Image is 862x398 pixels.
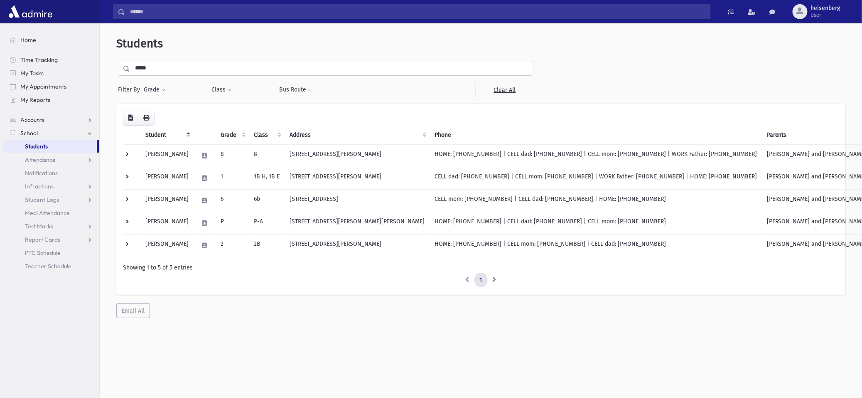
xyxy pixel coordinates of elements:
a: Accounts [3,113,99,126]
span: Test Marks [25,222,53,230]
a: Students [3,140,97,153]
td: [STREET_ADDRESS][PERSON_NAME] [285,167,430,189]
a: Attendance [3,153,99,166]
td: [STREET_ADDRESS][PERSON_NAME] [285,144,430,167]
a: Test Marks [3,220,99,233]
a: My Appointments [3,80,99,93]
td: [STREET_ADDRESS][PERSON_NAME][PERSON_NAME] [285,212,430,234]
span: Notifications [25,169,58,177]
td: 1 [216,167,249,189]
span: Attendance [25,156,56,163]
a: Meal Attendance [3,206,99,220]
span: Report Cards [25,236,60,243]
td: 1B H, 1B E [249,167,285,189]
td: CELL mom: [PHONE_NUMBER] | CELL dad: [PHONE_NUMBER] | HOME: [PHONE_NUMBER] [430,189,762,212]
button: Email All [116,303,150,318]
button: Bus Route [279,82,313,97]
td: P-A [249,212,285,234]
th: Student: activate to sort column descending [140,126,194,145]
td: 8 [249,144,285,167]
a: My Reports [3,93,99,106]
span: Meal Attendance [25,209,70,217]
a: Time Tracking [3,53,99,67]
a: 1 [474,273,488,288]
span: My Reports [20,96,50,104]
th: Class: activate to sort column ascending [249,126,285,145]
a: Clear All [476,82,533,97]
button: Print [138,111,155,126]
td: 8 [216,144,249,167]
td: [STREET_ADDRESS][PERSON_NAME] [285,234,430,257]
span: Home [20,36,36,44]
td: [PERSON_NAME] [140,212,194,234]
td: 2 [216,234,249,257]
th: Address: activate to sort column ascending [285,126,430,145]
a: Student Logs [3,193,99,206]
td: [PERSON_NAME] [140,189,194,212]
div: Showing 1 to 5 of 5 entries [123,263,839,272]
span: Filter By [118,85,143,94]
td: [PERSON_NAME] [140,234,194,257]
button: Grade [143,82,166,97]
th: Grade: activate to sort column ascending [216,126,249,145]
input: Search [125,4,710,19]
td: [PERSON_NAME] [140,144,194,167]
td: HOME: [PHONE_NUMBER] | CELL dad: [PHONE_NUMBER] | CELL mom: [PHONE_NUMBER] [430,212,762,234]
td: [STREET_ADDRESS] [285,189,430,212]
span: heisenberg [811,5,840,12]
a: School [3,126,99,140]
span: Time Tracking [20,56,58,64]
a: PTC Schedule [3,246,99,260]
span: Students [25,143,48,150]
span: User [811,12,840,18]
span: Student Logs [25,196,59,203]
span: School [20,129,38,137]
a: Report Cards [3,233,99,246]
a: Notifications [3,166,99,180]
a: Infractions [3,180,99,193]
td: [PERSON_NAME] [140,167,194,189]
td: HOME: [PHONE_NUMBER] | CELL mom: [PHONE_NUMBER] | CELL dad: [PHONE_NUMBER] [430,234,762,257]
span: PTC Schedule [25,249,61,257]
span: My Tasks [20,69,44,77]
button: CSV [123,111,138,126]
span: Accounts [20,116,44,124]
span: My Appointments [20,83,66,90]
a: My Tasks [3,67,99,80]
td: CELL dad: [PHONE_NUMBER] | CELL mom: [PHONE_NUMBER] | WORK Father: [PHONE_NUMBER] | HOME: [PHONE_... [430,167,762,189]
a: Teacher Schedule [3,260,99,273]
span: Infractions [25,183,54,190]
th: Phone [430,126,762,145]
button: Class [211,82,232,97]
a: Home [3,33,99,47]
td: P [216,212,249,234]
td: 6 [216,189,249,212]
span: Students [116,37,163,50]
span: Teacher Schedule [25,262,71,270]
td: 6b [249,189,285,212]
td: HOME: [PHONE_NUMBER] | CELL dad: [PHONE_NUMBER] | CELL mom: [PHONE_NUMBER] | WORK Father: [PHONE_... [430,144,762,167]
td: 2B [249,234,285,257]
img: AdmirePro [7,3,54,20]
